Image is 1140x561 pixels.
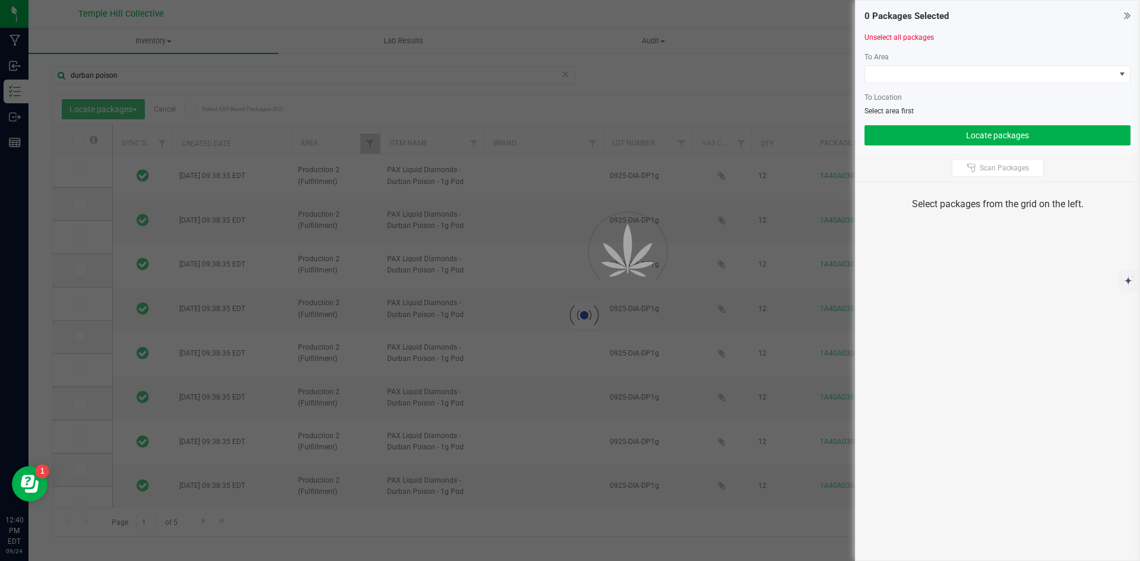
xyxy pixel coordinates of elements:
span: To Area [864,53,889,61]
span: To Location [864,93,902,102]
button: Scan Packages [952,159,1044,177]
iframe: Resource center [12,466,47,502]
iframe: Resource center unread badge [35,464,49,478]
span: Scan Packages [980,163,1029,173]
span: Select area first [864,107,914,115]
div: Select packages from the grid on the left. [870,197,1125,211]
a: Unselect all packages [864,33,934,42]
button: Locate packages [864,125,1130,145]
